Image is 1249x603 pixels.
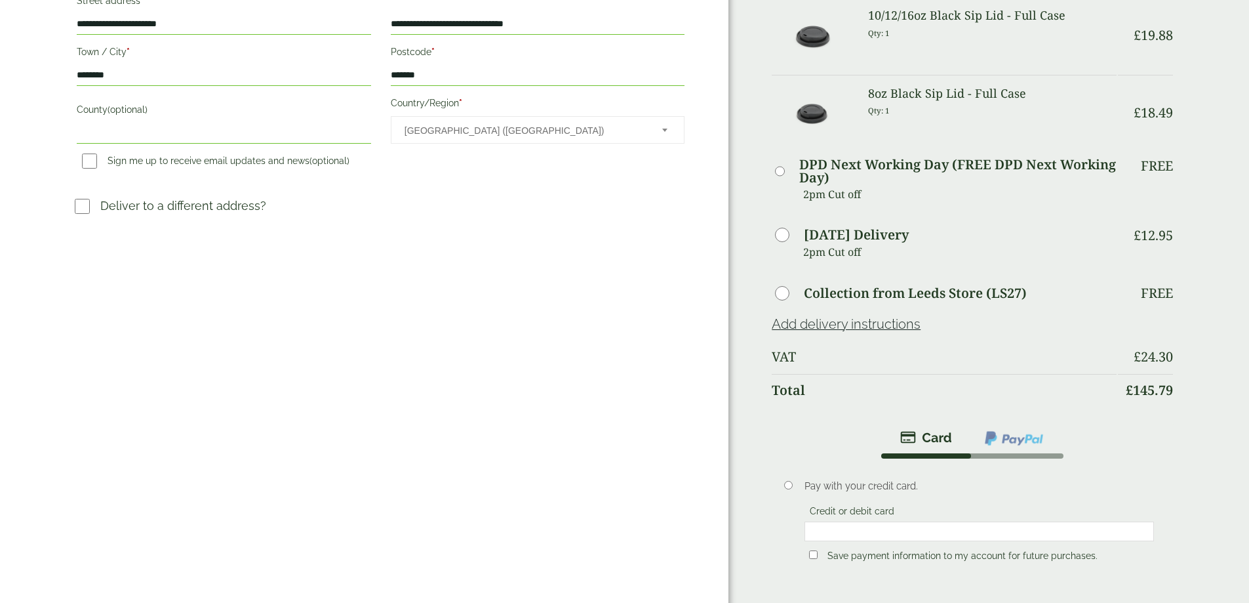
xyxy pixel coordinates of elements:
bdi: 24.30 [1134,348,1173,365]
img: stripe.png [900,430,952,446]
small: Qty: 1 [868,106,890,115]
label: DPD Next Working Day (FREE DPD Next Working Day) [799,158,1116,184]
p: Pay with your credit card. [804,479,1154,493]
p: Free [1141,158,1173,174]
span: (optional) [309,156,349,166]
label: Sign me up to receive email updates and news [77,156,355,170]
bdi: 145.79 [1126,381,1173,399]
a: Add delivery instructions [772,316,921,332]
span: (optional) [108,104,148,115]
label: Postcode [391,43,684,65]
p: Free [1141,285,1173,301]
span: £ [1134,348,1141,365]
p: 2pm Cut off [803,242,1116,262]
abbr: required [431,47,435,57]
p: 2pm Cut off [803,184,1116,204]
label: Save payment information to my account for future purchases. [822,551,1103,565]
span: Country/Region [391,116,684,144]
span: £ [1134,26,1141,44]
label: Country/Region [391,94,684,116]
small: Qty: 1 [868,28,890,38]
h3: 8oz Black Sip Lid - Full Case [868,87,1117,101]
p: Deliver to a different address? [100,197,266,215]
iframe: Secure card payment input frame [808,526,1150,537]
bdi: 19.88 [1134,26,1173,44]
bdi: 12.95 [1134,226,1173,244]
label: Credit or debit card [804,506,900,520]
th: Total [772,374,1116,406]
label: Town / City [77,43,370,65]
img: ppcp-gateway.png [983,430,1044,447]
input: Sign me up to receive email updates and news(optional) [82,154,97,169]
abbr: required [459,98,462,108]
span: United Kingdom (UK) [405,117,644,144]
label: [DATE] Delivery [804,228,909,241]
label: Collection from Leeds Store (LS27) [804,287,1027,300]
label: County [77,100,370,123]
span: £ [1134,226,1141,244]
abbr: required [127,47,130,57]
span: £ [1134,104,1141,121]
span: £ [1126,381,1133,399]
th: VAT [772,341,1116,373]
bdi: 18.49 [1134,104,1173,121]
h3: 10/12/16oz Black Sip Lid - Full Case [868,9,1117,23]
